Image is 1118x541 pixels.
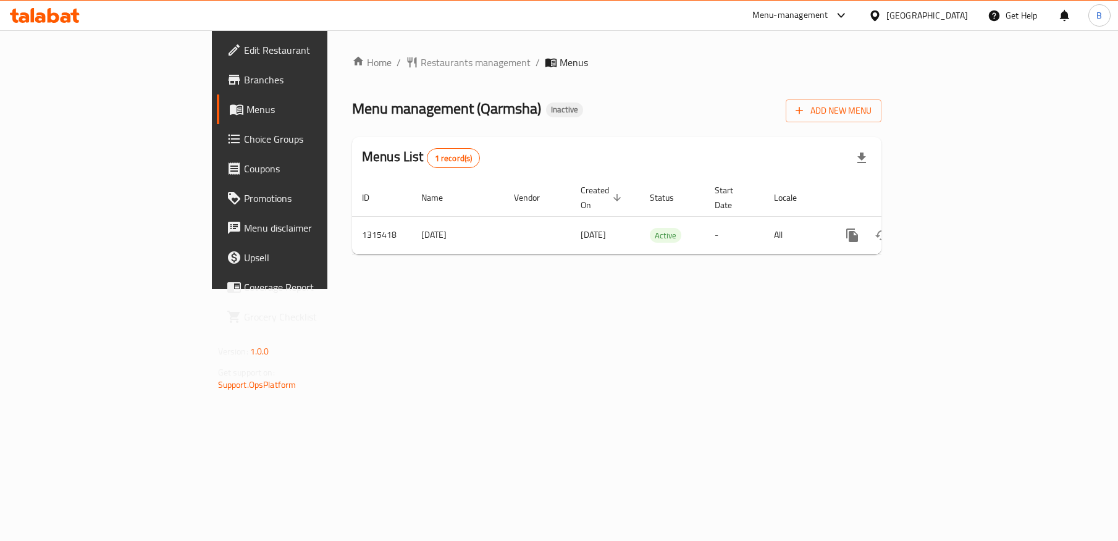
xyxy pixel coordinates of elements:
span: Name [421,190,459,205]
span: Created On [581,183,625,212]
span: Grocery Checklist [244,309,389,324]
a: Choice Groups [217,124,398,154]
div: Total records count [427,148,481,168]
div: Menu-management [752,8,828,23]
td: - [705,216,764,254]
div: Inactive [546,103,583,117]
li: / [397,55,401,70]
h2: Menus List [362,148,480,168]
span: Branches [244,72,389,87]
span: [DATE] [581,227,606,243]
span: Promotions [244,191,389,206]
a: Menus [217,94,398,124]
td: [DATE] [411,216,504,254]
li: / [536,55,540,70]
a: Edit Restaurant [217,35,398,65]
div: Active [650,228,681,243]
span: Start Date [715,183,749,212]
span: Status [650,190,690,205]
span: Menu disclaimer [244,220,389,235]
table: enhanced table [352,179,966,254]
th: Actions [828,179,966,217]
span: B [1096,9,1102,22]
span: Vendor [514,190,556,205]
span: Add New Menu [796,103,872,119]
a: Coupons [217,154,398,183]
span: Choice Groups [244,132,389,146]
span: Menus [560,55,588,70]
div: [GEOGRAPHIC_DATA] [886,9,968,22]
a: Grocery Checklist [217,302,398,332]
span: Coupons [244,161,389,176]
button: Change Status [867,220,897,250]
span: Restaurants management [421,55,531,70]
a: Promotions [217,183,398,213]
span: Locale [774,190,813,205]
span: Coverage Report [244,280,389,295]
a: Branches [217,65,398,94]
span: Active [650,229,681,243]
span: Inactive [546,104,583,115]
span: Menus [246,102,389,117]
span: 1 record(s) [427,153,480,164]
td: All [764,216,828,254]
span: Get support on: [218,364,275,380]
span: ID [362,190,385,205]
span: Edit Restaurant [244,43,389,57]
a: Menu disclaimer [217,213,398,243]
button: Add New Menu [786,99,881,122]
span: Menu management ( Qarmsha ) [352,94,541,122]
span: 1.0.0 [250,343,269,359]
div: Export file [847,143,876,173]
nav: breadcrumb [352,55,881,70]
a: Coverage Report [217,272,398,302]
span: Upsell [244,250,389,265]
a: Support.OpsPlatform [218,377,296,393]
button: more [838,220,867,250]
a: Upsell [217,243,398,272]
a: Restaurants management [406,55,531,70]
span: Version: [218,343,248,359]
